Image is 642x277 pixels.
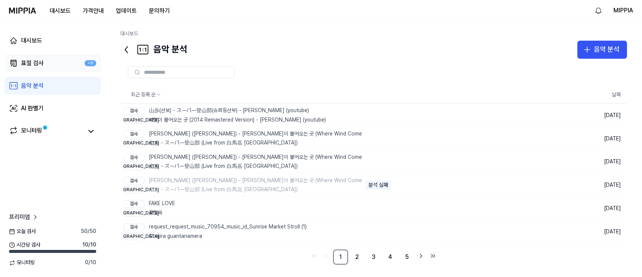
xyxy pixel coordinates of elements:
div: [DEMOGRAPHIC_DATA] [123,116,144,124]
button: MIPPIA [613,6,633,15]
button: 가격안내 [77,3,110,18]
div: 분석 실패 [365,181,391,190]
div: 검사 [123,130,144,138]
span: 프리미엄 [9,213,30,222]
div: 음악 분석 [120,41,187,59]
span: 오늘 검사 [9,228,36,235]
div: request_request_music_70954_music_id_Sunrise Market Stroll (1) [123,223,307,231]
div: 표절곡 [123,209,175,217]
button: 업데이트 [110,3,143,18]
div: 대시보드 [21,36,42,45]
a: 대시보드 [120,30,138,37]
td: [DATE] [525,174,627,197]
span: 모니터링 [9,259,35,266]
a: AI 판별기 [5,99,101,117]
div: [DEMOGRAPHIC_DATA] [123,163,144,170]
span: 50 / 50 [81,228,96,235]
td: [DATE] [525,104,627,127]
div: AI 판별기 [21,104,44,113]
div: 山歩(산보) - スーパー登山部(슈퍼등산부) - [PERSON_NAME] (youtube) [123,107,326,114]
div: [PERSON_NAME] ([PERSON_NAME]) - [PERSON_NAME]이 불어오는 곳 (Where Wind Come [123,154,362,161]
a: 음악 분석 [5,77,101,95]
span: 10 / 10 [82,241,96,249]
div: 검사 [123,107,144,115]
a: 5 [399,250,414,265]
a: 모니터링 [9,126,83,137]
a: 3 [366,250,381,265]
a: 4 [383,250,398,265]
nav: pagination [120,250,627,265]
span: 0 / 10 [85,259,96,266]
th: 날짜 [525,86,627,104]
a: 검사[PERSON_NAME] ([PERSON_NAME]) - [PERSON_NAME]이 불어오는 곳 (Where Wind Come[DEMOGRAPHIC_DATA]山歩 - スー... [120,127,525,150]
div: 모니터링 [21,126,42,137]
button: 문의하기 [143,3,176,18]
a: 업데이트 [110,0,143,21]
span: 시간당 검사 [9,241,40,249]
div: [DEMOGRAPHIC_DATA] [123,140,144,147]
a: Go to first page [309,251,319,261]
div: Guajira guantanamera [123,233,307,240]
div: [PERSON_NAME] ([PERSON_NAME]) - [PERSON_NAME]이 불어오는 곳 (Where Wind Come [123,130,362,138]
a: Go to last page [428,251,438,261]
a: 검사山歩(산보) - スーパー登山部(슈퍼등산부) - [PERSON_NAME] (youtube)[DEMOGRAPHIC_DATA]바람이 불어오는 곳 (2014 Remastered ... [120,104,525,127]
div: [PERSON_NAME] ([PERSON_NAME]) - [PERSON_NAME]이 불어오는 곳 (Where Wind Come [123,177,362,184]
div: 음악 분석 [21,81,44,90]
button: 음악 분석 [577,41,627,59]
a: 표절 검사+9 [5,54,101,72]
a: Go to previous page [321,251,332,261]
div: +9 [85,60,96,67]
img: logo [9,8,36,14]
div: 표절 검사 [21,59,44,68]
button: 대시보드 [44,3,77,18]
a: 대시보드 [5,32,101,50]
a: 2 [350,250,365,265]
a: 검사[PERSON_NAME] ([PERSON_NAME]) - [PERSON_NAME]이 불어오는 곳 (Where Wind Come[DEMOGRAPHIC_DATA]山歩 - スー... [120,151,525,174]
a: 1 [333,250,348,265]
div: 검사 [123,177,144,184]
td: [DATE] [525,197,627,220]
td: [DATE] [525,150,627,174]
a: 검사FAKE LOVE[DEMOGRAPHIC_DATA]표절곡 [120,197,525,220]
div: 음악 분석 [594,44,619,55]
div: 山歩 - スーパー登山部 (Live from 白馬岳 [GEOGRAPHIC_DATA]) [123,186,362,193]
td: [DATE] [525,127,627,150]
div: 검사 [123,154,144,161]
div: [DEMOGRAPHIC_DATA] [123,186,144,193]
div: [DEMOGRAPHIC_DATA] [123,233,144,240]
div: 山歩 - スーパー登山部 (Live from 白馬岳 [GEOGRAPHIC_DATA]) [123,163,362,170]
a: 검사request_request_music_70954_music_id_Sunrise Market Stroll (1)[DEMOGRAPHIC_DATA]Guajira guantan... [120,220,525,243]
td: [DATE] [525,220,627,244]
img: 알림 [594,6,603,15]
div: 바람이 불어오는 곳 (2014 Remastered Version) - [PERSON_NAME] (youtube) [123,116,326,124]
div: [DEMOGRAPHIC_DATA] [123,209,144,217]
a: 검사[PERSON_NAME] ([PERSON_NAME]) - [PERSON_NAME]이 불어오는 곳 (Where Wind Come[DEMOGRAPHIC_DATA]山歩 - スー... [120,174,525,197]
div: 山歩 - スーパー登山部 (Live from 白馬岳 [GEOGRAPHIC_DATA]) [123,139,362,147]
a: 프리미엄 [9,213,39,222]
div: 검사 [123,200,144,208]
div: 검사 [123,224,144,231]
div: FAKE LOVE [123,200,175,207]
a: Go to next page [416,251,426,261]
